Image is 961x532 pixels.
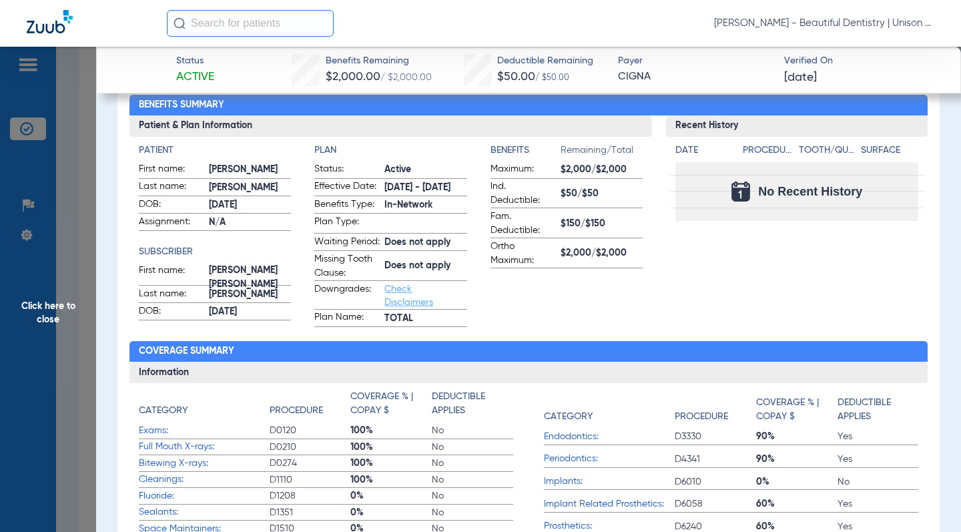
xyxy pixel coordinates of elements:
[350,441,432,454] span: 100%
[326,54,432,68] span: Benefits Remaining
[314,180,380,196] span: Effective Date:
[176,54,214,68] span: Status
[544,475,675,489] span: Implants:
[326,71,380,83] span: $2,000.00
[491,144,561,162] app-breakdown-title: Benefits
[384,181,466,195] span: [DATE] - [DATE]
[270,424,351,437] span: D0120
[838,396,912,424] h4: Deductible Applies
[167,10,334,37] input: Search for patients
[270,404,323,418] h4: Procedure
[666,115,928,137] h3: Recent History
[675,144,731,158] h4: Date
[799,144,856,158] h4: Tooth/Quad
[756,430,838,443] span: 90%
[350,473,432,487] span: 100%
[139,304,204,320] span: DOB:
[561,187,643,201] span: $50/$50
[384,284,433,307] a: Check Disclaimers
[314,252,380,280] span: Missing Tooth Clause:
[139,457,270,471] span: Bitewing X-rays:
[384,312,466,326] span: TOTAL
[129,341,928,362] h2: Coverage Summary
[491,144,561,158] h4: Benefits
[350,390,432,423] app-breakdown-title: Coverage % | Copay $
[350,424,432,437] span: 100%
[139,144,291,158] h4: Patient
[432,390,513,423] app-breakdown-title: Deductible Applies
[675,410,728,424] h4: Procedure
[314,144,466,158] h4: Plan
[784,54,939,68] span: Verified On
[270,390,351,423] app-breakdown-title: Procedure
[176,69,214,85] span: Active
[384,236,466,250] span: Does not apply
[129,115,652,137] h3: Patient & Plan Information
[756,396,830,424] h4: Coverage % | Copay $
[209,305,291,319] span: [DATE]
[270,506,351,519] span: D1351
[209,271,291,285] span: [PERSON_NAME] [PERSON_NAME]
[432,441,513,454] span: No
[270,457,351,470] span: D0274
[838,430,919,443] span: Yes
[350,390,424,418] h4: Coverage % | Copay $
[139,404,188,418] h4: Category
[618,69,773,85] span: CIGNA
[756,475,838,489] span: 0%
[209,181,291,195] span: [PERSON_NAME]
[209,198,291,212] span: [DATE]
[784,69,817,86] span: [DATE]
[675,453,756,466] span: D4341
[497,54,593,68] span: Deductible Remaining
[561,217,643,231] span: $150/$150
[432,473,513,487] span: No
[209,163,291,177] span: [PERSON_NAME]
[209,216,291,230] span: N/A
[129,95,928,116] h2: Benefits Summary
[544,390,675,429] app-breakdown-title: Category
[544,497,675,511] span: Implant Related Prosthetics:
[491,162,556,178] span: Maximum:
[139,287,204,303] span: Last name:
[675,475,756,489] span: D6010
[384,198,466,212] span: In-Network
[675,430,756,443] span: D3330
[380,73,432,82] span: / $2,000.00
[139,245,291,259] app-breakdown-title: Subscriber
[139,424,270,438] span: Exams:
[139,162,204,178] span: First name:
[731,182,750,202] img: Calendar
[675,390,756,429] app-breakdown-title: Procedure
[491,210,556,238] span: Fam. Deductible:
[139,264,204,285] span: First name:
[491,240,556,268] span: Ortho Maximum:
[27,10,73,33] img: Zuub Logo
[618,54,773,68] span: Payer
[314,235,380,251] span: Waiting Period:
[838,475,919,489] span: No
[314,162,380,178] span: Status:
[675,144,731,162] app-breakdown-title: Date
[894,468,961,532] iframe: Chat Widget
[350,506,432,519] span: 0%
[743,144,793,158] h4: Procedure
[861,144,918,162] app-breakdown-title: Surface
[838,390,919,429] app-breakdown-title: Deductible Applies
[544,452,675,466] span: Periodontics:
[432,424,513,437] span: No
[756,497,838,511] span: 60%
[139,390,270,423] app-breakdown-title: Category
[432,457,513,470] span: No
[350,489,432,503] span: 0%
[756,390,838,429] app-breakdown-title: Coverage % | Copay $
[743,144,793,162] app-breakdown-title: Procedure
[561,144,643,162] span: Remaining/Total
[544,430,675,444] span: Endodontics:
[432,506,513,519] span: No
[675,497,756,511] span: D6058
[270,441,351,454] span: D0210
[129,362,928,383] h3: Information
[432,390,506,418] h4: Deductible Applies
